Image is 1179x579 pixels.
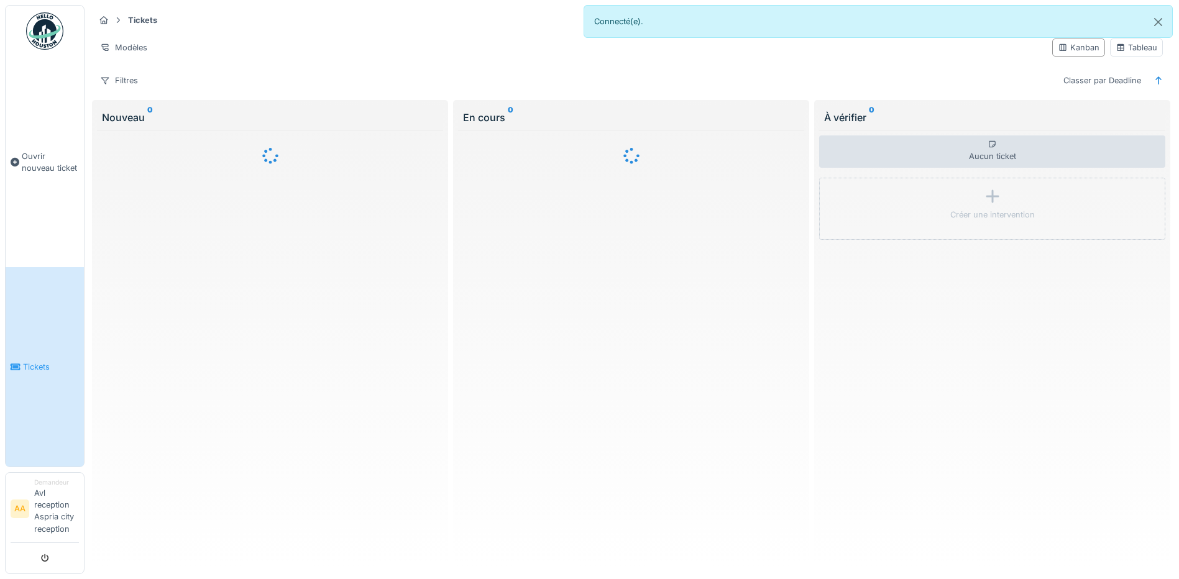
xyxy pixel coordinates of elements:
[824,110,1160,125] div: À vérifier
[6,57,84,267] a: Ouvrir nouveau ticket
[94,39,153,57] div: Modèles
[1116,42,1157,53] div: Tableau
[34,478,79,487] div: Demandeur
[34,478,79,540] li: Avl reception Aspria city reception
[11,499,29,518] li: AA
[123,14,162,26] strong: Tickets
[26,12,63,50] img: Badge_color-CXgf-gQk.svg
[102,110,438,125] div: Nouveau
[147,110,153,125] sup: 0
[508,110,513,125] sup: 0
[869,110,874,125] sup: 0
[819,135,1165,168] div: Aucun ticket
[22,150,79,174] span: Ouvrir nouveau ticket
[6,267,84,466] a: Tickets
[1058,71,1147,89] div: Classer par Deadline
[1058,42,1099,53] div: Kanban
[11,478,79,543] a: AA DemandeurAvl reception Aspria city reception
[23,361,79,373] span: Tickets
[463,110,799,125] div: En cours
[584,5,1173,38] div: Connecté(e).
[1144,6,1172,39] button: Close
[950,209,1035,221] div: Créer une intervention
[94,71,144,89] div: Filtres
